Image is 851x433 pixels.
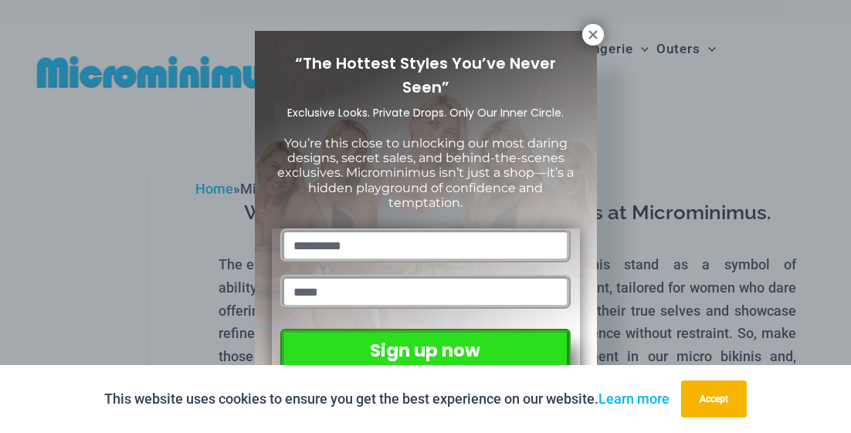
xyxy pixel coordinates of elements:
p: This website uses cookies to ensure you get the best experience on our website. [104,387,670,411]
span: Exclusive Looks. Private Drops. Only Our Inner Circle. [287,105,564,120]
button: Close [582,24,604,46]
span: You’re this close to unlocking our most daring designs, secret sales, and behind-the-scenes exclu... [277,136,574,210]
span: “The Hottest Styles You’ve Never Seen” [295,52,556,98]
a: Learn more [598,391,670,407]
button: Sign up now [280,329,570,373]
button: Accept [681,381,747,418]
